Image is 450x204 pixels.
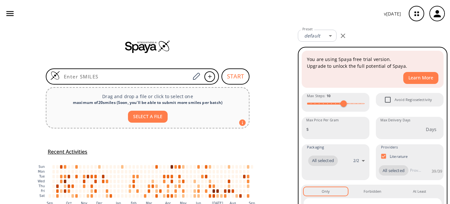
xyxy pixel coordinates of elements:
em: default [304,33,320,39]
p: $ [306,126,309,133]
p: You are using Spaya free trial version. Upgrade to unlock the full potential of Spaya. [307,56,438,69]
text: Wed [38,179,45,183]
div: maximum of 20 smiles ( Soon, you'll be able to submit more smiles per batch ) [52,100,244,106]
div: At Least [413,189,426,194]
text: Sun [39,165,45,168]
p: Literature [390,154,408,159]
span: Providers [381,144,398,150]
h5: Recent Activities [48,148,87,155]
div: Forbidden [364,189,381,194]
p: 2 / 2 [353,158,359,163]
span: All selected [379,168,408,174]
text: Fri [41,189,45,193]
p: Days [426,126,436,133]
label: Max Price Per Gram [306,118,339,123]
p: v [DATE] [384,10,401,17]
button: At Least [397,187,442,196]
p: 39 / 39 [432,168,442,174]
span: All selected [308,158,338,164]
text: Sat [39,194,45,198]
text: Mon [38,170,45,173]
button: START [221,68,249,85]
label: Preset [302,27,313,32]
span: Max Steps : [307,93,330,99]
text: Tue [39,175,45,178]
button: Recent Activities [45,147,90,157]
span: Packaging [307,144,324,150]
label: Max Delivery Days [380,118,410,123]
span: Avoid Regioselectivity [395,97,432,103]
strong: 10 [327,93,330,98]
img: Logo Spaya [50,71,60,80]
img: Spaya logo [125,40,170,53]
input: Provider name [408,165,423,176]
button: Learn More [403,72,438,84]
button: Only [304,187,348,196]
button: SELECT A FILE [128,111,168,123]
p: Drag and drop a file or click to select one [52,93,244,100]
text: Thu [38,184,45,188]
g: y-axis tick label [38,165,45,198]
input: Enter SMILES [60,73,190,80]
button: Forbidden [350,187,395,196]
div: Only [322,189,330,194]
span: Avoid Regioselectivity [381,93,395,107]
